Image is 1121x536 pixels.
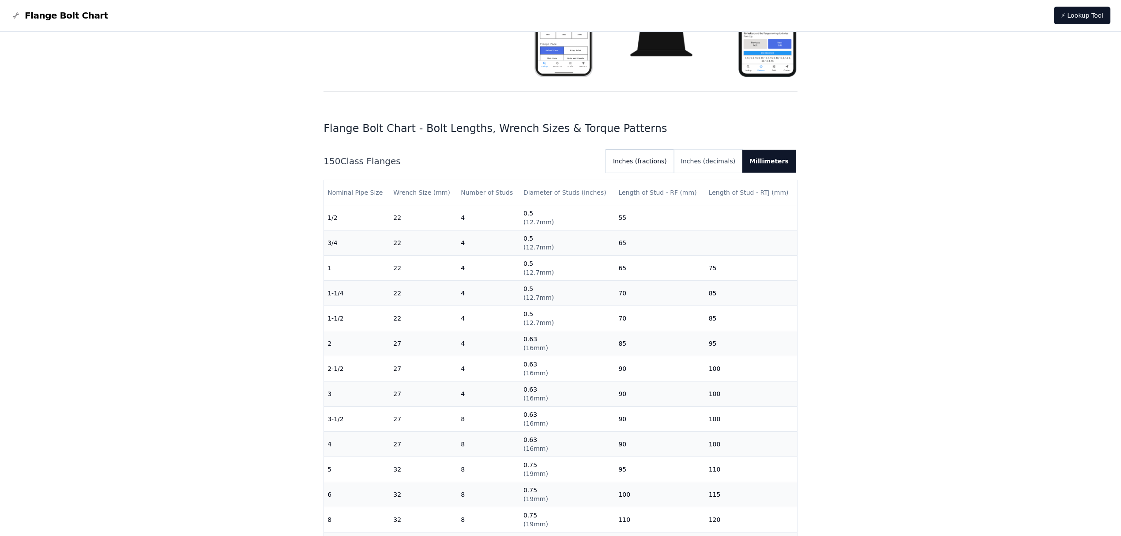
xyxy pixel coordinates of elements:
[615,432,705,457] td: 90
[324,230,390,256] td: 3/4
[457,381,520,407] td: 4
[324,256,390,281] td: 1
[390,407,457,432] td: 27
[324,381,390,407] td: 3
[390,306,457,331] td: 22
[705,281,797,306] td: 85
[11,10,21,21] img: Flange Bolt Chart Logo
[520,432,615,457] td: 0.63
[520,482,615,507] td: 0.75
[457,482,520,507] td: 8
[705,331,797,356] td: 95
[523,294,554,301] span: ( 12.7mm )
[523,521,548,528] span: ( 19mm )
[705,256,797,281] td: 75
[615,457,705,482] td: 95
[390,256,457,281] td: 22
[520,356,615,381] td: 0.63
[520,230,615,256] td: 0.5
[324,432,390,457] td: 4
[523,319,554,326] span: ( 12.7mm )
[520,381,615,407] td: 0.63
[523,395,548,402] span: ( 16mm )
[520,306,615,331] td: 0.5
[11,9,108,22] a: Flange Bolt Chart LogoFlange Bolt Chart
[523,495,548,502] span: ( 19mm )
[324,482,390,507] td: 6
[615,281,705,306] td: 70
[520,256,615,281] td: 0.5
[390,331,457,356] td: 27
[615,356,705,381] td: 90
[523,344,548,351] span: ( 16mm )
[390,432,457,457] td: 27
[520,457,615,482] td: 0.75
[457,507,520,532] td: 8
[523,370,548,377] span: ( 16mm )
[615,407,705,432] td: 90
[615,306,705,331] td: 70
[520,507,615,532] td: 0.75
[324,331,390,356] td: 2
[523,219,554,226] span: ( 12.7mm )
[520,180,615,205] th: Diameter of Studs (inches)
[324,356,390,381] td: 2-1/2
[615,230,705,256] td: 65
[1054,7,1110,24] a: ⚡ Lookup Tool
[324,205,390,230] td: 1/2
[324,281,390,306] td: 1-1/4
[705,507,797,532] td: 120
[25,9,108,22] span: Flange Bolt Chart
[705,457,797,482] td: 110
[520,331,615,356] td: 0.63
[615,256,705,281] td: 65
[457,457,520,482] td: 8
[674,150,742,173] button: Inches (decimals)
[705,407,797,432] td: 100
[705,306,797,331] td: 85
[615,180,705,205] th: Length of Stud - RF (mm)
[324,507,390,532] td: 8
[615,507,705,532] td: 110
[705,432,797,457] td: 100
[390,281,457,306] td: 22
[324,306,390,331] td: 1-1/2
[457,356,520,381] td: 4
[523,445,548,452] span: ( 16mm )
[390,381,457,407] td: 27
[520,205,615,230] td: 0.5
[742,150,796,173] button: Millimeters
[324,121,797,136] h1: Flange Bolt Chart - Bolt Lengths, Wrench Sizes & Torque Patterns
[457,281,520,306] td: 4
[390,230,457,256] td: 22
[705,356,797,381] td: 100
[390,356,457,381] td: 27
[615,381,705,407] td: 90
[523,470,548,477] span: ( 19mm )
[705,180,797,205] th: Length of Stud - RTJ (mm)
[606,150,674,173] button: Inches (fractions)
[390,457,457,482] td: 32
[457,180,520,205] th: Number of Studs
[324,155,599,167] h2: 150 Class Flanges
[705,381,797,407] td: 100
[324,180,390,205] th: Nominal Pipe Size
[457,407,520,432] td: 8
[457,230,520,256] td: 4
[523,420,548,427] span: ( 16mm )
[457,331,520,356] td: 4
[523,244,554,251] span: ( 12.7mm )
[615,205,705,230] td: 55
[390,180,457,205] th: Wrench Size (mm)
[523,269,554,276] span: ( 12.7mm )
[324,407,390,432] td: 3-1/2
[390,507,457,532] td: 32
[324,457,390,482] td: 5
[457,306,520,331] td: 4
[390,482,457,507] td: 32
[457,256,520,281] td: 4
[615,482,705,507] td: 100
[705,482,797,507] td: 115
[520,281,615,306] td: 0.5
[520,407,615,432] td: 0.63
